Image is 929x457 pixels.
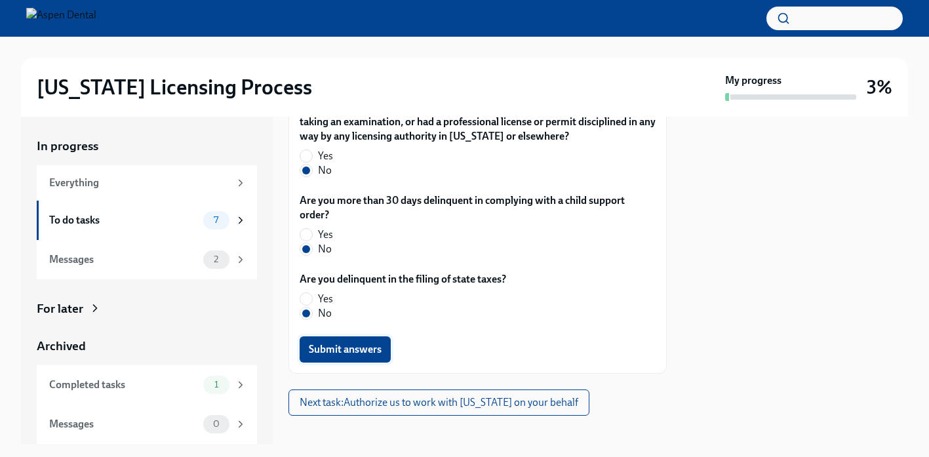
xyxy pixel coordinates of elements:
[37,240,257,279] a: Messages2
[37,405,257,444] a: Messages0
[318,163,332,178] span: No
[49,213,198,228] div: To do tasks
[300,272,506,287] label: Are you delinquent in the filing of state taxes?
[37,300,83,317] div: For later
[206,215,226,225] span: 7
[300,336,391,363] button: Submit answers
[37,365,257,405] a: Completed tasks1
[49,252,198,267] div: Messages
[49,378,198,392] div: Completed tasks
[37,165,257,201] a: Everything
[288,389,589,416] button: Next task:Authorize us to work with [US_STATE] on your behalf
[37,300,257,317] a: For later
[49,176,229,190] div: Everything
[49,417,198,431] div: Messages
[725,73,781,88] strong: My progress
[318,228,333,242] span: Yes
[205,419,227,429] span: 0
[300,193,656,222] label: Are you more than 30 days delinquent in complying with a child support order?
[300,100,656,144] label: Have you ever been denied a professional license or permit, or privilege of taking an examination...
[318,149,333,163] span: Yes
[37,201,257,240] a: To do tasks7
[37,138,257,155] a: In progress
[318,242,332,256] span: No
[37,338,257,355] a: Archived
[318,292,333,306] span: Yes
[206,254,226,264] span: 2
[37,74,312,100] h2: [US_STATE] Licensing Process
[300,396,578,409] span: Next task : Authorize us to work with [US_STATE] on your behalf
[207,380,226,389] span: 1
[867,75,892,99] h3: 3%
[318,306,332,321] span: No
[309,343,382,356] span: Submit answers
[26,8,96,29] img: Aspen Dental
